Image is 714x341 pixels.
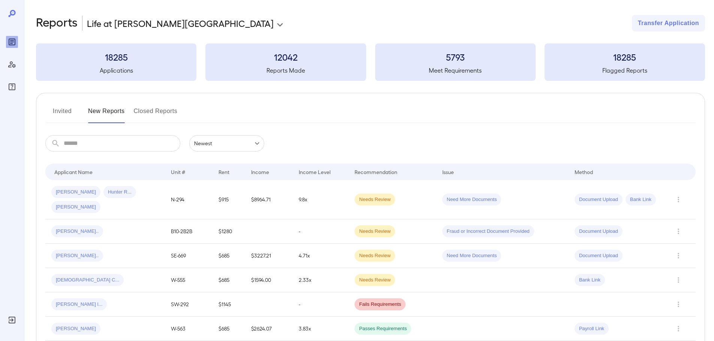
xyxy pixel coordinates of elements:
td: 3.83x [293,317,349,341]
td: $685 [213,317,245,341]
div: Income Level [299,167,331,176]
td: 2.33x [293,268,349,292]
div: Newest [189,135,264,152]
h3: 5793 [375,51,536,63]
td: $685 [213,268,245,292]
span: [DEMOGRAPHIC_DATA] C... [51,277,124,284]
span: Passes Requirements [355,325,411,332]
td: $685 [213,244,245,268]
h3: 18285 [36,51,196,63]
div: FAQ [6,81,18,93]
td: W-555 [165,268,213,292]
span: [PERSON_NAME] [51,204,100,211]
td: 4.71x [293,244,349,268]
button: Row Actions [672,225,684,237]
span: Needs Review [355,228,395,235]
span: Payroll Link [575,325,609,332]
button: New Reports [88,105,125,123]
span: Fraud or Incorrect Document Provided [442,228,534,235]
td: $8964.71 [245,180,293,219]
h3: 18285 [545,51,705,63]
td: $915 [213,180,245,219]
button: Closed Reports [134,105,178,123]
span: Needs Review [355,277,395,284]
div: Reports [6,36,18,48]
button: Row Actions [672,250,684,262]
h2: Reports [36,15,78,31]
span: Need More Documents [442,196,501,203]
td: - [293,219,349,244]
span: [PERSON_NAME] [51,325,100,332]
span: [PERSON_NAME] [51,189,100,196]
h5: Applications [36,66,196,75]
button: Invited [45,105,79,123]
button: Row Actions [672,194,684,205]
span: Needs Review [355,196,395,203]
button: Row Actions [672,298,684,310]
span: Bank Link [626,196,656,203]
h5: Meet Requirements [375,66,536,75]
span: Bank Link [575,277,605,284]
h3: 12042 [205,51,366,63]
td: $3227.21 [245,244,293,268]
td: 9.8x [293,180,349,219]
div: Unit # [171,167,185,176]
div: Log Out [6,314,18,326]
td: B10-2B2B [165,219,213,244]
div: Rent [219,167,231,176]
span: Document Upload [575,252,623,259]
span: [PERSON_NAME].. [51,252,103,259]
span: Fails Requirements [355,301,406,308]
button: Transfer Application [632,15,705,31]
span: Need More Documents [442,252,501,259]
td: $2624.07 [245,317,293,341]
td: - [293,292,349,317]
div: Manage Users [6,58,18,70]
td: $1594.00 [245,268,293,292]
span: [PERSON_NAME] l... [51,301,107,308]
div: Method [575,167,593,176]
div: Applicant Name [54,167,93,176]
div: Issue [442,167,454,176]
span: Needs Review [355,252,395,259]
span: Document Upload [575,196,623,203]
div: Recommendation [355,167,397,176]
h5: Flagged Reports [545,66,705,75]
button: Row Actions [672,323,684,335]
h5: Reports Made [205,66,366,75]
span: [PERSON_NAME].. [51,228,103,235]
summary: 18285Applications12042Reports Made5793Meet Requirements18285Flagged Reports [36,43,705,81]
button: Row Actions [672,274,684,286]
p: Life at [PERSON_NAME][GEOGRAPHIC_DATA] [87,17,274,29]
span: Document Upload [575,228,623,235]
td: $1280 [213,219,245,244]
span: Hunter R... [103,189,136,196]
td: $1145 [213,292,245,317]
td: SE-669 [165,244,213,268]
td: W-563 [165,317,213,341]
td: N-294 [165,180,213,219]
div: Income [251,167,269,176]
td: SW-292 [165,292,213,317]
